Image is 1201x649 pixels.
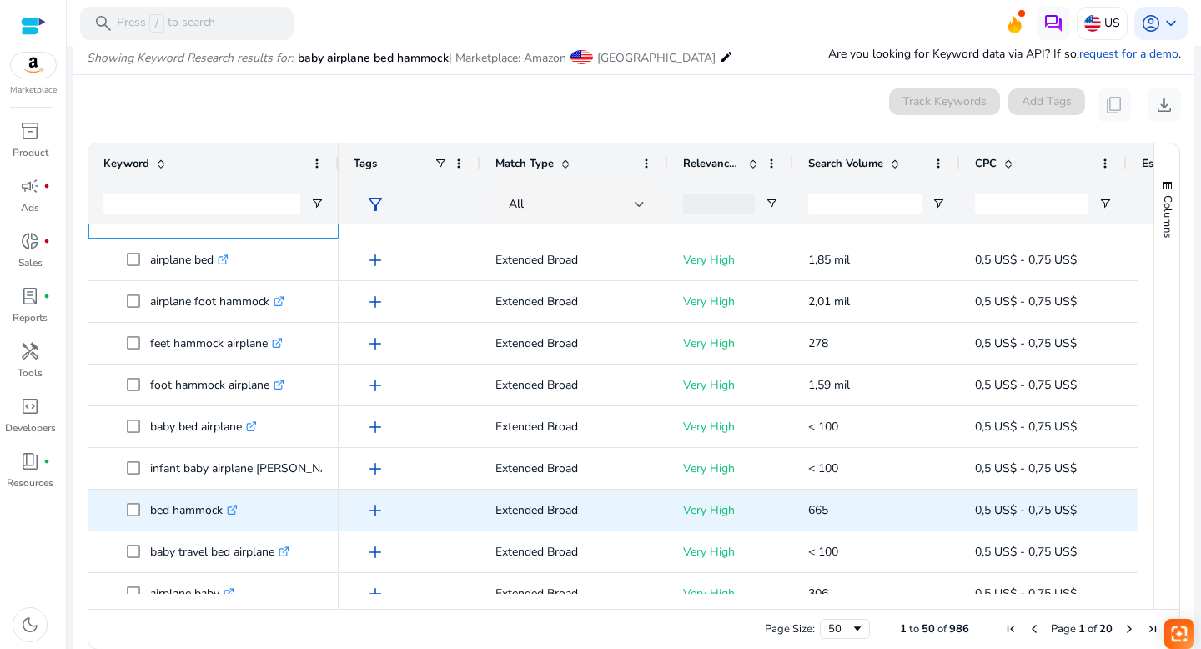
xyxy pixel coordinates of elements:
[20,341,40,361] span: handyman
[1078,621,1085,636] span: 1
[20,286,40,306] span: lab_profile
[683,243,778,277] p: Very High
[683,451,778,485] p: Very High
[808,502,828,518] span: 665
[900,621,907,636] span: 1
[18,365,43,380] p: Tools
[1141,13,1161,33] span: account_circle
[1028,622,1041,636] div: Previous Page
[1098,197,1112,210] button: Open Filter Menu
[1099,621,1113,636] span: 20
[449,50,566,66] span: | Marketplace: Amazon
[150,368,284,402] p: foot hammock airplane
[13,310,48,325] p: Reports
[683,493,778,527] p: Very High
[808,544,838,560] span: < 100
[922,621,935,636] span: 50
[93,13,113,33] span: search
[495,243,653,277] p: Extended Broad
[937,621,947,636] span: of
[1051,621,1076,636] span: Page
[808,335,828,351] span: 278
[365,584,385,604] span: add
[310,197,324,210] button: Open Filter Menu
[1154,95,1174,115] span: download
[1160,195,1175,238] span: Columns
[20,396,40,416] span: code_blocks
[495,368,653,402] p: Extended Broad
[808,586,828,601] span: 306
[150,451,364,485] p: infant baby airplane [PERSON_NAME]
[11,53,56,78] img: amazon.svg
[820,619,870,639] div: Page Size
[765,197,778,210] button: Open Filter Menu
[975,194,1088,214] input: CPC Filter Input
[808,294,850,309] span: 2,01 mil
[20,615,40,635] span: dark_mode
[720,47,733,67] mat-icon: edit
[683,410,778,444] p: Very High
[150,493,238,527] p: bed hammock
[509,196,524,212] span: All
[43,238,50,244] span: fiber_manual_record
[1104,8,1120,38] p: US
[949,621,969,636] span: 986
[365,194,385,214] span: filter_alt
[365,459,385,479] span: add
[975,156,997,171] span: CPC
[150,576,234,611] p: airplane baby
[20,231,40,251] span: donut_small
[975,377,1077,393] span: 0,5 US$ - 0,75 US$
[21,200,39,215] p: Ads
[495,576,653,611] p: Extended Broad
[1146,622,1159,636] div: Last Page
[808,419,838,435] span: < 100
[20,121,40,141] span: inventory_2
[495,156,554,171] span: Match Type
[975,335,1077,351] span: 0,5 US$ - 0,75 US$
[808,377,850,393] span: 1,59 mil
[975,419,1077,435] span: 0,5 US$ - 0,75 US$
[18,255,43,270] p: Sales
[808,210,828,226] span: 754
[365,292,385,312] span: add
[495,535,653,569] p: Extended Broad
[975,544,1077,560] span: 0,5 US$ - 0,75 US$
[975,502,1077,518] span: 0,5 US$ - 0,75 US$
[1123,622,1136,636] div: Next Page
[683,535,778,569] p: Very High
[150,326,283,360] p: feet hammock airplane
[13,145,48,160] p: Product
[20,451,40,471] span: book_4
[103,156,149,171] span: Keyword
[43,183,50,189] span: fiber_manual_record
[683,156,741,171] span: Relevance Score
[150,284,284,319] p: airplane foot hammock
[150,410,257,444] p: baby bed airplane
[5,420,56,435] p: Developers
[365,542,385,562] span: add
[365,334,385,354] span: add
[909,621,919,636] span: to
[365,209,385,229] span: add
[365,501,385,521] span: add
[808,156,883,171] span: Search Volume
[354,156,377,171] span: Tags
[975,294,1077,309] span: 0,5 US$ - 0,75 US$
[365,417,385,437] span: add
[495,451,653,485] p: Extended Broad
[1004,622,1018,636] div: First Page
[683,284,778,319] p: Very High
[828,45,1181,63] p: Are you looking for Keyword data via API? If so, .
[808,252,850,268] span: 1,85 mil
[975,252,1077,268] span: 0,5 US$ - 0,75 US$
[1161,13,1181,33] span: keyboard_arrow_down
[1079,46,1178,62] a: request for a demo
[495,493,653,527] p: Extended Broad
[43,458,50,465] span: fiber_manual_record
[1088,621,1097,636] span: of
[808,460,838,476] span: < 100
[117,14,215,33] p: Press to search
[683,368,778,402] p: Very High
[150,243,229,277] p: airplane bed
